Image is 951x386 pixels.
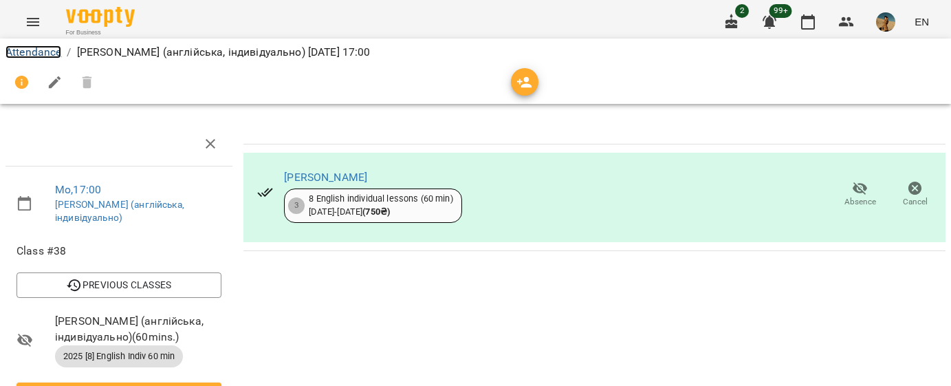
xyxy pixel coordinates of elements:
span: 99+ [769,4,792,18]
span: 2 [735,4,749,18]
a: Mo , 17:00 [55,183,101,196]
span: Class #38 [17,243,221,259]
span: 2025 [8] English Indiv 60 min [55,350,183,363]
span: For Business [66,28,135,37]
div: 3 [288,197,305,214]
b: ( 750 ₴ ) [362,206,390,217]
p: [PERSON_NAME] (англійська, індивідуально) [DATE] 17:00 [77,44,371,61]
a: [PERSON_NAME] [284,171,367,184]
button: Absence [833,175,888,214]
span: Cancel [903,196,928,208]
img: 60eca85a8c9650d2125a59cad4a94429.JPG [876,12,895,32]
nav: breadcrumb [6,44,945,61]
a: Attendance [6,45,61,58]
img: Voopty Logo [66,7,135,27]
a: [PERSON_NAME] (англійська, індивідуально) [55,199,184,224]
span: EN [915,14,929,29]
button: EN [909,9,934,34]
span: Absence [844,196,876,208]
li: / [67,44,71,61]
button: Previous Classes [17,272,221,297]
span: [PERSON_NAME] (англійська, індивідуально) ( 60 mins. ) [55,313,221,345]
div: 8 English individual lessons (60 min) [DATE] - [DATE] [309,193,452,218]
span: Previous Classes [28,277,210,293]
button: Menu [17,6,50,39]
button: Cancel [888,175,943,214]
